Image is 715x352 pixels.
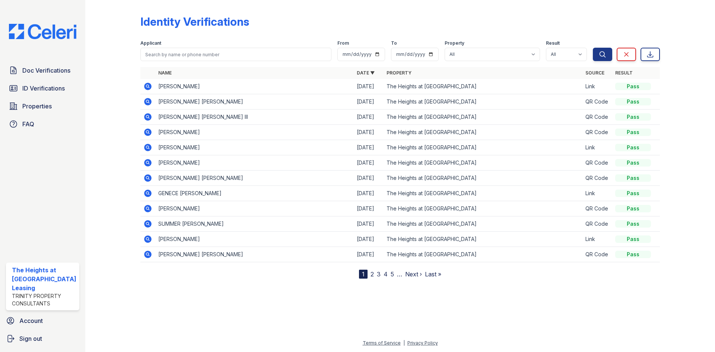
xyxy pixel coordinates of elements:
[377,270,381,278] a: 3
[546,40,560,46] label: Result
[354,155,384,171] td: [DATE]
[384,125,582,140] td: The Heights at [GEOGRAPHIC_DATA]
[12,266,76,292] div: The Heights at [GEOGRAPHIC_DATA] Leasing
[3,313,82,328] a: Account
[585,70,604,76] a: Source
[615,129,651,136] div: Pass
[354,232,384,247] td: [DATE]
[615,174,651,182] div: Pass
[155,125,354,140] td: [PERSON_NAME]
[615,220,651,228] div: Pass
[140,48,331,61] input: Search by name or phone number
[155,186,354,201] td: GENECE [PERSON_NAME]
[354,201,384,216] td: [DATE]
[155,247,354,262] td: [PERSON_NAME] [PERSON_NAME]
[615,205,651,212] div: Pass
[615,144,651,151] div: Pass
[582,125,612,140] td: QR Code
[359,270,368,279] div: 1
[387,70,411,76] a: Property
[582,186,612,201] td: Link
[3,24,82,39] img: CE_Logo_Blue-a8612792a0a2168367f1c8372b55b34899dd931a85d93a1a3d3e32e68fde9ad4.png
[391,40,397,46] label: To
[615,251,651,258] div: Pass
[22,102,52,111] span: Properties
[140,40,161,46] label: Applicant
[582,232,612,247] td: Link
[582,247,612,262] td: QR Code
[582,110,612,125] td: QR Code
[158,70,172,76] a: Name
[397,270,402,279] span: …
[354,140,384,155] td: [DATE]
[384,110,582,125] td: The Heights at [GEOGRAPHIC_DATA]
[403,340,405,346] div: |
[354,171,384,186] td: [DATE]
[155,155,354,171] td: [PERSON_NAME]
[384,79,582,94] td: The Heights at [GEOGRAPHIC_DATA]
[384,232,582,247] td: The Heights at [GEOGRAPHIC_DATA]
[155,216,354,232] td: SUMMER [PERSON_NAME]
[582,216,612,232] td: QR Code
[384,94,582,110] td: The Heights at [GEOGRAPHIC_DATA]
[354,186,384,201] td: [DATE]
[582,94,612,110] td: QR Code
[19,334,42,343] span: Sign out
[155,232,354,247] td: [PERSON_NAME]
[354,79,384,94] td: [DATE]
[12,292,76,307] div: Trinity Property Consultants
[354,110,384,125] td: [DATE]
[155,79,354,94] td: [PERSON_NAME]
[384,247,582,262] td: The Heights at [GEOGRAPHIC_DATA]
[6,117,79,131] a: FAQ
[19,316,43,325] span: Account
[615,235,651,243] div: Pass
[6,81,79,96] a: ID Verifications
[354,216,384,232] td: [DATE]
[615,98,651,105] div: Pass
[384,171,582,186] td: The Heights at [GEOGRAPHIC_DATA]
[155,110,354,125] td: [PERSON_NAME] [PERSON_NAME] III
[337,40,349,46] label: From
[405,270,422,278] a: Next ›
[22,84,65,93] span: ID Verifications
[6,99,79,114] a: Properties
[155,140,354,155] td: [PERSON_NAME]
[371,270,374,278] a: 2
[445,40,464,46] label: Property
[155,201,354,216] td: [PERSON_NAME]
[582,140,612,155] td: Link
[615,190,651,197] div: Pass
[22,66,70,75] span: Doc Verifications
[407,340,438,346] a: Privacy Policy
[615,70,633,76] a: Result
[22,120,34,129] span: FAQ
[582,171,612,186] td: QR Code
[384,216,582,232] td: The Heights at [GEOGRAPHIC_DATA]
[582,155,612,171] td: QR Code
[6,63,79,78] a: Doc Verifications
[354,247,384,262] td: [DATE]
[582,79,612,94] td: Link
[384,155,582,171] td: The Heights at [GEOGRAPHIC_DATA]
[615,83,651,90] div: Pass
[384,186,582,201] td: The Heights at [GEOGRAPHIC_DATA]
[391,270,394,278] a: 5
[155,94,354,110] td: [PERSON_NAME] [PERSON_NAME]
[3,331,82,346] a: Sign out
[354,125,384,140] td: [DATE]
[357,70,375,76] a: Date ▼
[615,113,651,121] div: Pass
[384,201,582,216] td: The Heights at [GEOGRAPHIC_DATA]
[425,270,441,278] a: Last »
[384,270,388,278] a: 4
[582,201,612,216] td: QR Code
[384,140,582,155] td: The Heights at [GEOGRAPHIC_DATA]
[155,171,354,186] td: [PERSON_NAME] [PERSON_NAME]
[354,94,384,110] td: [DATE]
[615,159,651,167] div: Pass
[363,340,401,346] a: Terms of Service
[140,15,249,28] div: Identity Verifications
